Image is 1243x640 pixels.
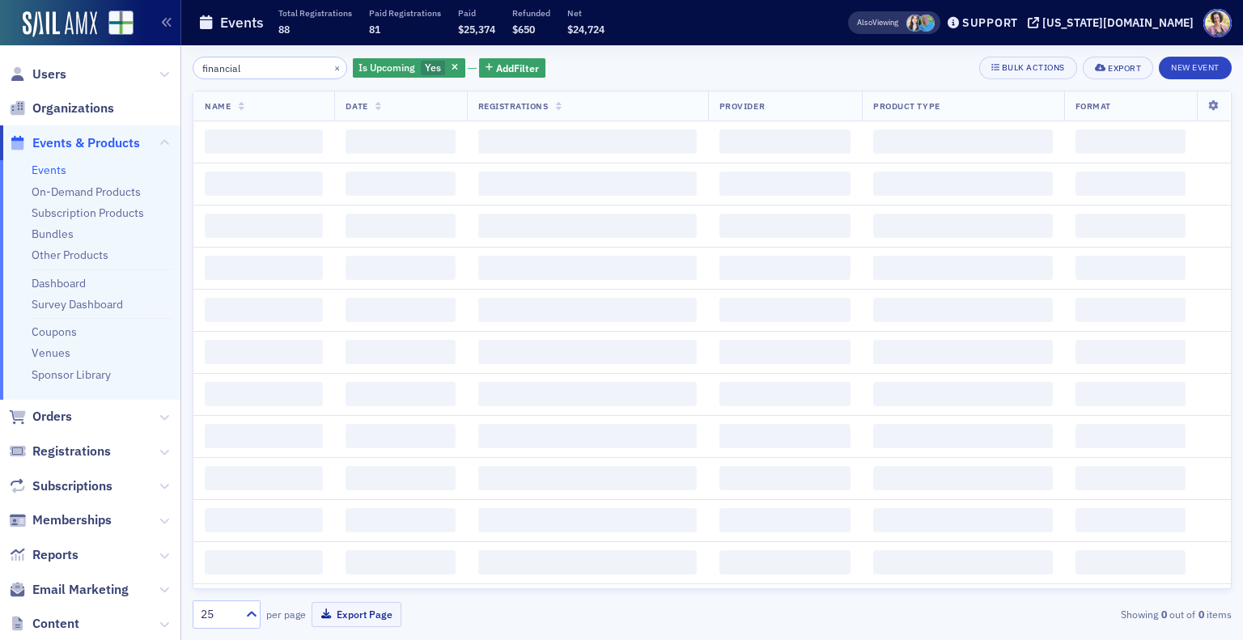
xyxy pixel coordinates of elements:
[1075,172,1186,196] span: ‌
[32,297,123,312] a: Survey Dashboard
[32,248,108,262] a: Other Products
[32,134,140,152] span: Events & Products
[962,15,1018,30] div: Support
[346,382,455,406] span: ‌
[9,134,140,152] a: Events & Products
[9,546,78,564] a: Reports
[346,340,455,364] span: ‌
[478,340,697,364] span: ‌
[918,15,935,32] span: Kristi Gates
[346,508,455,532] span: ‌
[1075,256,1186,280] span: ‌
[32,581,129,599] span: Email Marketing
[979,57,1077,79] button: Bulk Actions
[353,58,465,78] div: Yes
[32,367,111,382] a: Sponsor Library
[873,100,940,112] span: Product Type
[478,256,697,280] span: ‌
[346,466,455,490] span: ‌
[1203,9,1232,37] span: Profile
[873,172,1052,196] span: ‌
[873,382,1052,406] span: ‌
[857,17,872,28] div: Also
[496,61,539,75] span: Add Filter
[205,508,323,532] span: ‌
[369,7,441,19] p: Paid Registrations
[32,227,74,241] a: Bundles
[1075,466,1186,490] span: ‌
[1075,508,1186,532] span: ‌
[205,298,323,322] span: ‌
[479,58,545,78] button: AddFilter
[278,23,290,36] span: 88
[458,7,495,19] p: Paid
[478,466,697,490] span: ‌
[108,11,134,36] img: SailAMX
[205,100,231,112] span: Name
[719,508,851,532] span: ‌
[719,466,851,490] span: ‌
[1108,64,1141,73] div: Export
[205,129,323,154] span: ‌
[719,298,851,322] span: ‌
[719,256,851,280] span: ‌
[873,298,1052,322] span: ‌
[346,256,455,280] span: ‌
[205,424,323,448] span: ‌
[873,256,1052,280] span: ‌
[205,172,323,196] span: ‌
[478,214,697,238] span: ‌
[32,163,66,177] a: Events
[32,408,72,426] span: Orders
[873,550,1052,574] span: ‌
[478,550,697,574] span: ‌
[1159,59,1232,74] a: New Event
[1075,550,1186,574] span: ‌
[32,276,86,290] a: Dashboard
[205,382,323,406] span: ‌
[1075,214,1186,238] span: ‌
[478,382,697,406] span: ‌
[478,129,697,154] span: ‌
[1075,424,1186,448] span: ‌
[205,550,323,574] span: ‌
[1042,15,1194,30] div: [US_STATE][DOMAIN_NAME]
[873,214,1052,238] span: ‌
[9,100,114,117] a: Organizations
[32,477,112,495] span: Subscriptions
[312,602,401,627] button: Export Page
[346,129,455,154] span: ‌
[478,424,697,448] span: ‌
[201,606,236,623] div: 25
[1075,340,1186,364] span: ‌
[719,172,851,196] span: ‌
[478,100,549,112] span: Registrations
[512,7,550,19] p: Refunded
[346,298,455,322] span: ‌
[458,23,495,36] span: $25,374
[32,443,111,460] span: Registrations
[567,23,605,36] span: $24,724
[425,61,441,74] span: Yes
[1158,607,1169,621] strong: 0
[205,214,323,238] span: ‌
[32,100,114,117] span: Organizations
[278,7,352,19] p: Total Registrations
[32,546,78,564] span: Reports
[205,256,323,280] span: ‌
[478,172,697,196] span: ‌
[719,214,851,238] span: ‌
[1002,63,1065,72] div: Bulk Actions
[857,17,898,28] span: Viewing
[512,23,535,36] span: $650
[719,550,851,574] span: ‌
[873,508,1052,532] span: ‌
[719,129,851,154] span: ‌
[23,11,97,37] img: SailAMX
[873,129,1052,154] span: ‌
[719,424,851,448] span: ‌
[9,66,66,83] a: Users
[205,466,323,490] span: ‌
[346,100,367,112] span: Date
